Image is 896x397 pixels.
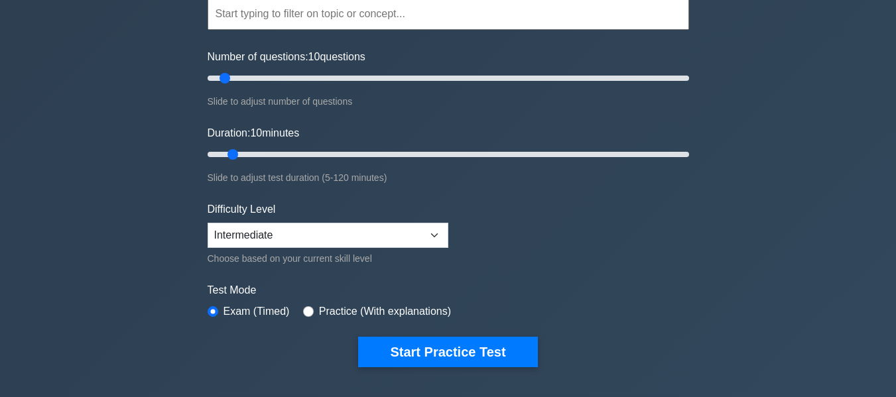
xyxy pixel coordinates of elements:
[208,170,689,186] div: Slide to adjust test duration (5-120 minutes)
[308,51,320,62] span: 10
[208,201,276,217] label: Difficulty Level
[208,125,300,141] label: Duration: minutes
[319,304,451,319] label: Practice (With explanations)
[208,49,365,65] label: Number of questions: questions
[250,127,262,139] span: 10
[208,251,448,266] div: Choose based on your current skill level
[208,93,689,109] div: Slide to adjust number of questions
[208,282,689,298] label: Test Mode
[358,337,537,367] button: Start Practice Test
[224,304,290,319] label: Exam (Timed)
